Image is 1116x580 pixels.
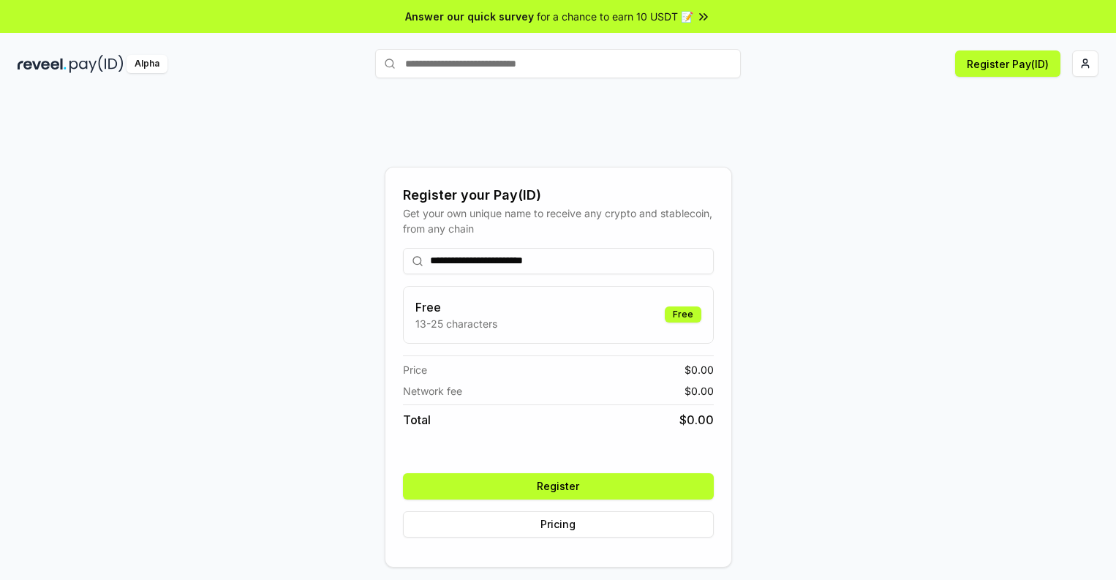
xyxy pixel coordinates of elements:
[403,473,714,500] button: Register
[405,9,534,24] span: Answer our quick survey
[685,383,714,399] span: $ 0.00
[403,411,431,429] span: Total
[537,9,693,24] span: for a chance to earn 10 USDT 📝
[415,316,497,331] p: 13-25 characters
[415,298,497,316] h3: Free
[665,306,701,323] div: Free
[679,411,714,429] span: $ 0.00
[127,55,167,73] div: Alpha
[403,206,714,236] div: Get your own unique name to receive any crypto and stablecoin, from any chain
[69,55,124,73] img: pay_id
[403,185,714,206] div: Register your Pay(ID)
[955,50,1060,77] button: Register Pay(ID)
[403,383,462,399] span: Network fee
[403,511,714,538] button: Pricing
[18,55,67,73] img: reveel_dark
[685,362,714,377] span: $ 0.00
[403,362,427,377] span: Price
